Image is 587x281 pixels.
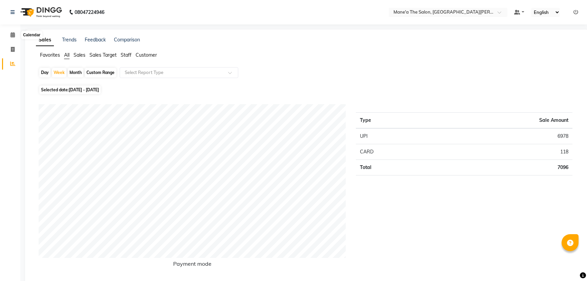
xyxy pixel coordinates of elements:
td: 7096 [436,160,572,175]
b: 08047224946 [75,3,104,22]
div: Week [52,68,66,77]
span: All [64,52,69,58]
td: CARD [356,144,436,160]
div: Custom Range [85,68,116,77]
span: Staff [121,52,131,58]
h6: Payment mode [39,261,346,270]
td: 118 [436,144,572,160]
a: Comparison [114,37,140,43]
span: [DATE] - [DATE] [69,87,99,92]
th: Type [356,113,436,129]
th: Sale Amount [436,113,572,129]
iframe: chat widget [559,254,580,274]
img: logo [17,3,64,22]
span: Sales [74,52,85,58]
td: UPI [356,128,436,144]
td: Total [356,160,436,175]
div: Day [39,68,50,77]
a: Trends [62,37,77,43]
span: Sales Target [89,52,117,58]
div: Month [68,68,83,77]
span: Favorites [40,52,60,58]
span: Selected date: [39,86,101,94]
td: 6978 [436,128,572,144]
span: Customer [136,52,157,58]
div: Calendar [21,31,42,39]
a: Feedback [85,37,106,43]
